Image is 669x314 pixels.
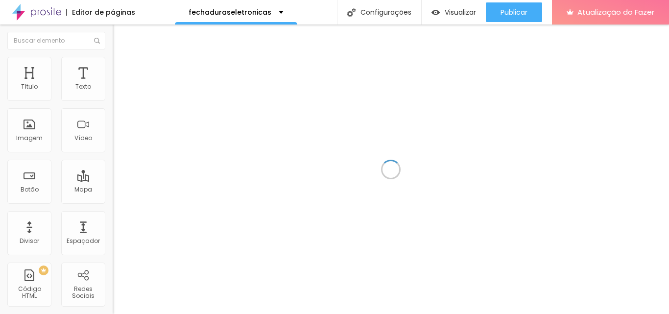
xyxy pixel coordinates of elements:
font: Espaçador [67,237,100,245]
font: Título [21,82,38,91]
font: Visualizar [445,7,476,17]
font: Atualização do Fazer [577,7,654,17]
font: Redes Sociais [72,285,95,300]
font: Imagem [16,134,43,142]
font: Código HTML [18,285,41,300]
img: Ícone [347,8,356,17]
font: Mapa [74,185,92,193]
font: Texto [75,82,91,91]
button: Visualizar [422,2,486,22]
input: Buscar elemento [7,32,105,49]
font: Vídeo [74,134,92,142]
font: Editor de páginas [72,7,135,17]
font: Configurações [360,7,411,17]
p: fechaduraseletronicas [189,9,271,16]
img: view-1.svg [431,8,440,17]
img: Ícone [94,38,100,44]
font: Divisor [20,237,39,245]
button: Publicar [486,2,542,22]
font: Publicar [501,7,527,17]
font: Botão [21,185,39,193]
